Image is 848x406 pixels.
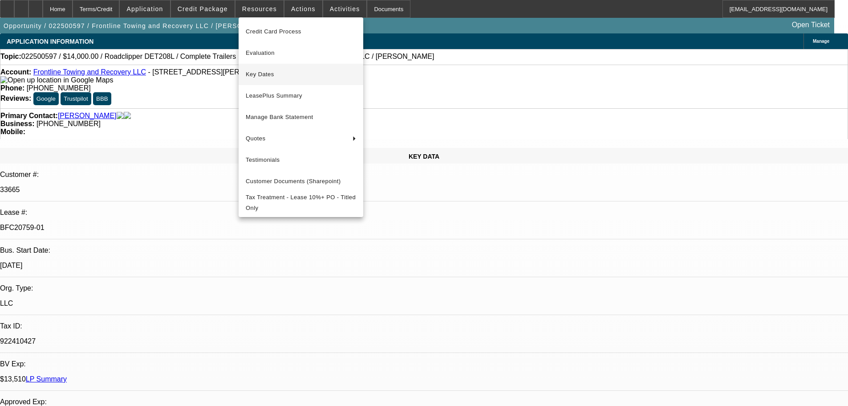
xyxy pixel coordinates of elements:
span: LeasePlus Summary [246,90,356,101]
span: Evaluation [246,48,356,58]
span: Quotes [246,133,345,144]
span: Credit Card Process [246,26,356,37]
span: Manage Bank Statement [246,112,356,123]
span: Testimonials [246,155,356,165]
span: Key Dates [246,69,356,80]
span: Tax Treatment - Lease 10%+ PO - Titled Only [246,192,356,213]
span: Customer Documents (Sharepoint) [246,176,356,187]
